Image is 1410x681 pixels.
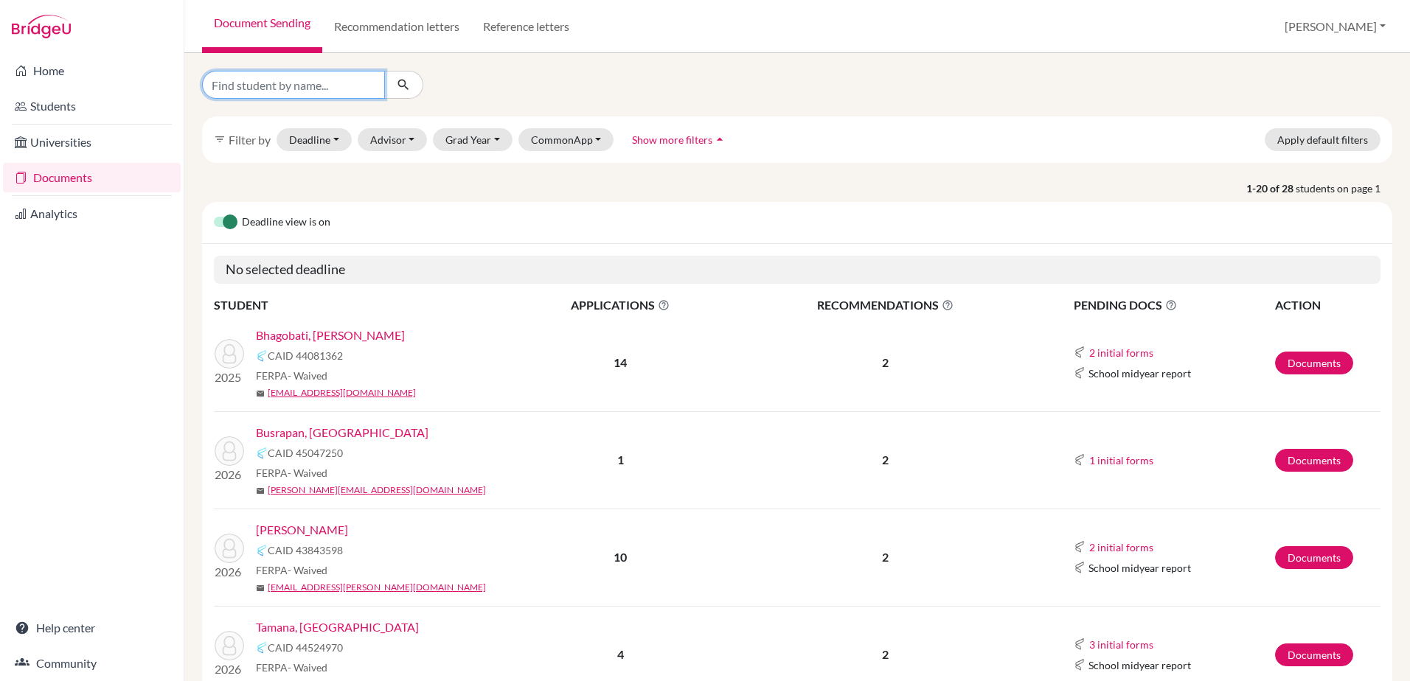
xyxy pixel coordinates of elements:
[1088,560,1191,576] span: School midyear report
[1088,539,1154,556] button: 2 initial forms
[510,296,731,314] span: APPLICATIONS
[215,369,244,386] p: 2025
[732,451,1038,469] p: 2
[268,445,343,461] span: CAID 45047250
[617,647,624,661] b: 4
[1074,562,1086,573] img: Common App logo
[3,56,181,85] a: Home
[614,550,627,564] b: 10
[732,646,1038,663] p: 2
[1074,659,1086,671] img: Common App logo
[712,132,727,147] i: arrow_drop_up
[3,199,181,228] a: Analytics
[288,564,327,576] span: - Waived
[268,386,416,399] a: [EMAIL_ADDRESS][DOMAIN_NAME]
[617,453,624,467] b: 1
[632,133,712,146] span: Show more filters
[242,214,330,231] span: Deadline view is on
[214,296,509,315] th: STUDENT
[1074,346,1086,358] img: Common App logo
[215,631,244,660] img: Tamana, Calam
[215,339,244,369] img: Bhagobati, Henry
[256,368,327,383] span: FERPA
[1278,13,1392,41] button: [PERSON_NAME]
[277,128,352,151] button: Deadline
[256,486,265,495] span: mail
[1074,454,1086,466] img: Common App logo
[256,465,327,481] span: FERPA
[268,581,486,594] a: [EMAIL_ADDRESS][PERSON_NAME][DOMAIN_NAME]
[1088,344,1154,361] button: 2 initial forms
[215,660,244,678] p: 2026
[288,369,327,382] span: - Waived
[3,91,181,121] a: Students
[732,354,1038,371] p: 2
[732,296,1038,314] span: RECOMMENDATIONS
[202,71,385,99] input: Find student by name...
[256,389,265,398] span: mail
[12,15,71,38] img: Bridge-U
[256,642,268,654] img: Common App logo
[214,256,1381,284] h5: No selected deadline
[256,660,327,675] span: FERPA
[268,483,486,497] a: [PERSON_NAME][EMAIL_ADDRESS][DOMAIN_NAME]
[215,563,244,581] p: 2026
[1088,452,1154,469] button: 1 initial forms
[288,661,327,674] span: - Waived
[215,466,244,483] p: 2026
[619,128,740,151] button: Show more filtersarrow_drop_up
[268,348,343,363] span: CAID 44081362
[256,350,268,362] img: Common App logo
[732,548,1038,566] p: 2
[1275,352,1353,374] a: Documents
[1088,636,1154,653] button: 3 initial forms
[1275,546,1353,569] a: Documents
[1275,643,1353,666] a: Documents
[518,128,614,151] button: CommonApp
[215,534,244,563] img: Hammerson-Jones, William
[1296,181,1392,196] span: students on page 1
[1274,296,1381,315] th: ACTION
[256,521,348,539] a: [PERSON_NAME]
[1246,181,1296,196] strong: 1-20 of 28
[229,133,271,147] span: Filter by
[1088,657,1191,673] span: School midyear report
[614,355,627,369] b: 14
[358,128,428,151] button: Advisor
[1275,449,1353,472] a: Documents
[256,618,419,636] a: Tamana, [GEOGRAPHIC_DATA]
[256,447,268,459] img: Common App logo
[256,584,265,593] span: mail
[215,436,244,466] img: Busrapan, Pran
[214,133,226,145] i: filter_list
[3,128,181,157] a: Universities
[268,542,343,558] span: CAID 43843598
[256,424,428,441] a: Busrapan, [GEOGRAPHIC_DATA]
[1074,367,1086,379] img: Common App logo
[1074,296,1274,314] span: PENDING DOCS
[3,649,181,678] a: Community
[1074,638,1086,650] img: Common App logo
[1074,541,1086,553] img: Common App logo
[288,467,327,479] span: - Waived
[268,640,343,655] span: CAID 44524970
[256,326,405,344] a: Bhagobati, [PERSON_NAME]
[1088,366,1191,381] span: School midyear report
[3,163,181,192] a: Documents
[256,545,268,556] img: Common App logo
[433,128,513,151] button: Grad Year
[1265,128,1381,151] button: Apply default filters
[3,613,181,643] a: Help center
[256,562,327,578] span: FERPA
